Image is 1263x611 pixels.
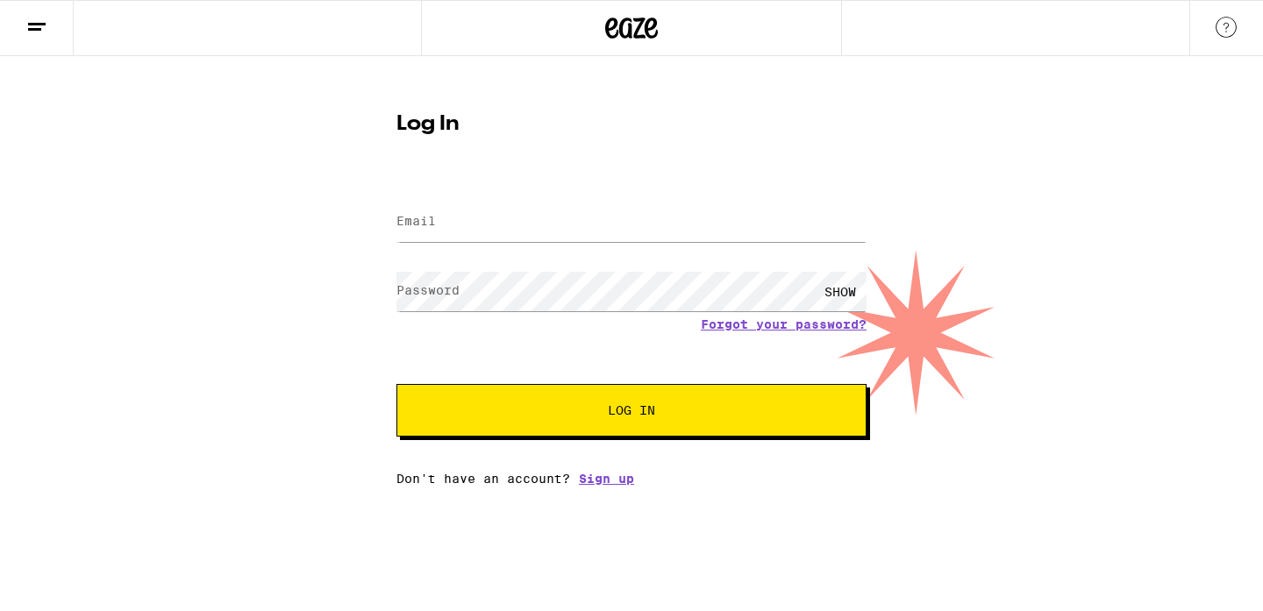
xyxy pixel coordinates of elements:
span: Log In [608,404,655,416]
button: Log In [396,384,867,437]
div: SHOW [814,272,867,311]
a: Sign up [579,472,634,486]
div: Don't have an account? [396,472,867,486]
a: Forgot your password? [701,317,867,331]
h1: Log In [396,114,867,135]
label: Password [396,283,460,297]
label: Email [396,214,436,228]
input: Email [396,202,867,242]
